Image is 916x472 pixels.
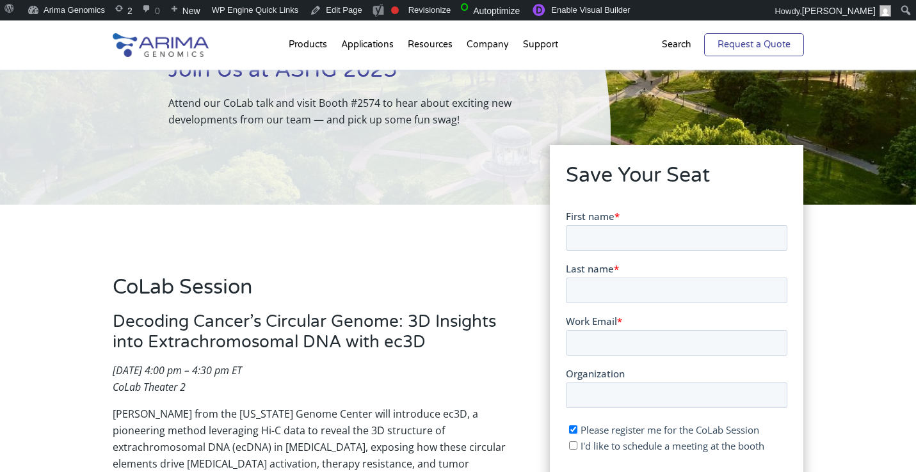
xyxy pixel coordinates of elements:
span: [PERSON_NAME] [802,6,876,16]
h1: Join Us at ASHG 2025 [168,56,546,95]
a: Request a Quote [704,33,804,56]
em: CoLab Theater 2 [113,380,186,394]
p: Search [662,36,691,53]
p: Attend our CoLab talk and visit Booth #2574 to hear about exciting new developments from our team... [168,95,546,128]
h3: Decoding Cancer’s Circular Genome: 3D Insights into Extrachromosomal DNA with ec3D [113,311,512,362]
em: [DATE] 4:00 pm – 4:30 pm ET [113,363,242,377]
div: Focus keyphrase not set [391,6,399,14]
h2: Save Your Seat [566,161,787,200]
h2: CoLab Session [113,273,512,311]
img: Arima-Genomics-logo [113,33,209,57]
